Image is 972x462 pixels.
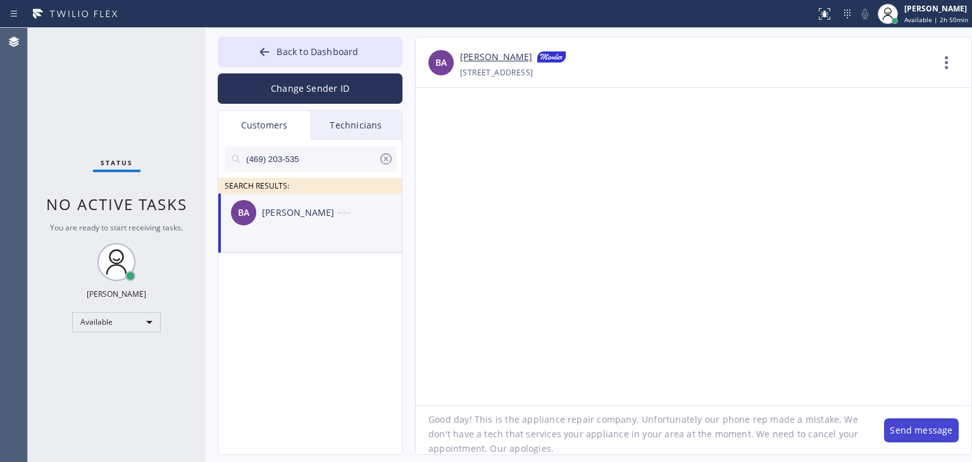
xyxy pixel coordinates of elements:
[218,111,310,140] div: Customers
[904,15,968,24] span: Available | 2h 50min
[310,111,402,140] div: Technicians
[50,222,183,233] span: You are ready to start receiving tasks.
[884,418,959,442] button: Send message
[101,158,133,167] span: Status
[460,65,533,80] div: [STREET_ADDRESS]
[225,180,289,191] span: SEARCH RESULTS:
[262,206,337,220] div: [PERSON_NAME]
[460,50,532,65] a: [PERSON_NAME]
[72,312,161,332] div: Available
[218,73,402,104] button: Change Sender ID
[416,406,871,454] textarea: Good day! This is the appliance repair company. Unfortunately our phone rep made a mistake. We do...
[277,46,358,58] span: Back to Dashboard
[238,206,249,220] span: BA
[435,56,447,70] span: BA
[46,194,187,215] span: No active tasks
[245,146,378,172] input: Search
[856,5,874,23] button: Mute
[87,289,146,299] div: [PERSON_NAME]
[337,205,403,220] div: --:--
[218,37,402,67] button: Back to Dashboard
[904,3,968,14] div: [PERSON_NAME]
